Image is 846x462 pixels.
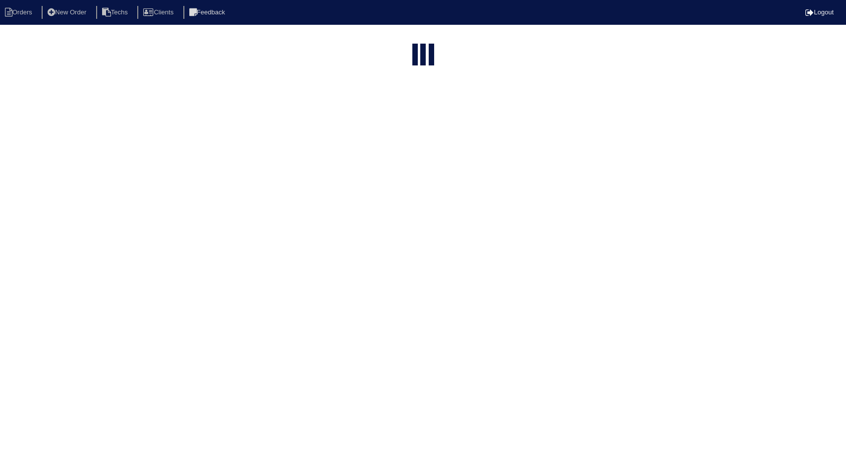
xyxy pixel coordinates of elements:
a: Clients [137,8,181,16]
a: Logout [805,8,834,16]
div: loading... [420,44,426,67]
li: Clients [137,6,181,19]
li: New Order [42,6,94,19]
li: Feedback [183,6,233,19]
a: New Order [42,8,94,16]
li: Techs [96,6,136,19]
a: Techs [96,8,136,16]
